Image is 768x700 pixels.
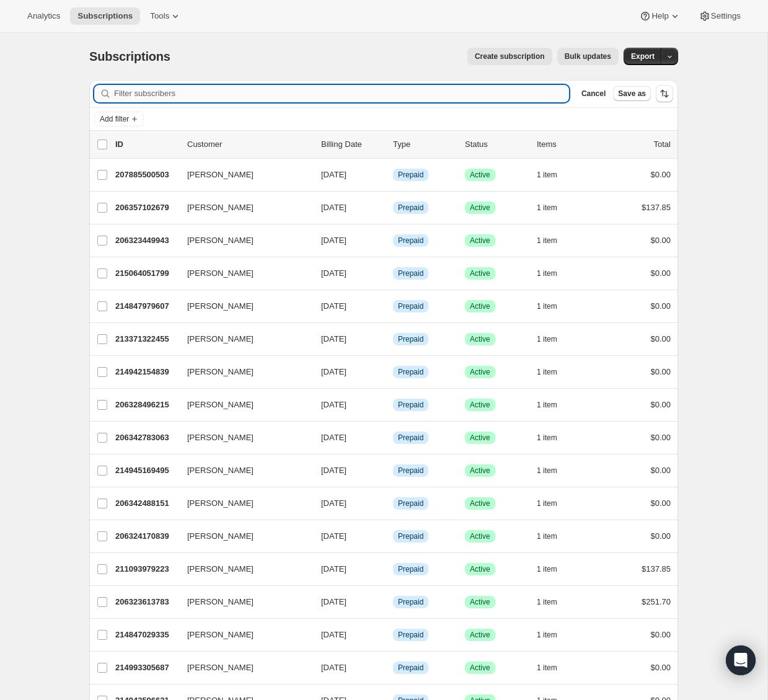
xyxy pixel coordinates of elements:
span: $137.85 [642,564,671,574]
span: 1 item [537,663,557,673]
span: Prepaid [398,301,423,311]
button: 1 item [537,560,571,578]
span: $0.00 [650,268,671,278]
span: Add filter [100,114,129,124]
span: Prepaid [398,466,423,476]
p: 213371322455 [115,333,177,345]
div: 214945169495[PERSON_NAME][DATE]InfoPrepaidSuccessActive1 item$0.00 [115,462,671,479]
span: Active [470,433,490,443]
span: [DATE] [321,663,346,672]
p: 206357102679 [115,202,177,214]
span: Active [470,597,490,607]
span: 1 item [537,531,557,541]
span: Active [470,663,490,673]
span: Analytics [27,11,60,21]
span: [DATE] [321,301,346,311]
span: [DATE] [321,498,346,508]
span: [DATE] [321,170,346,179]
button: [PERSON_NAME] [180,494,304,513]
span: Active [470,466,490,476]
span: $0.00 [650,498,671,508]
span: [DATE] [321,630,346,639]
span: 1 item [537,466,557,476]
button: [PERSON_NAME] [180,592,304,612]
button: 1 item [537,462,571,479]
span: $0.00 [650,367,671,376]
p: 206342783063 [115,432,177,444]
span: Prepaid [398,433,423,443]
button: [PERSON_NAME] [180,296,304,316]
p: 214847979607 [115,300,177,312]
button: [PERSON_NAME] [180,461,304,481]
button: Cancel [576,86,611,101]
span: $0.00 [650,334,671,343]
span: [PERSON_NAME] [187,267,254,280]
button: [PERSON_NAME] [180,526,304,546]
span: 1 item [537,433,557,443]
div: Open Intercom Messenger [726,645,756,675]
p: Total [654,138,671,151]
span: [DATE] [321,236,346,245]
span: Prepaid [398,597,423,607]
button: Analytics [20,7,68,25]
span: Prepaid [398,334,423,344]
div: 206357102679[PERSON_NAME][DATE]InfoPrepaidSuccessActive1 item$137.85 [115,199,671,216]
span: [DATE] [321,334,346,343]
div: 215064051799[PERSON_NAME][DATE]InfoPrepaidSuccessActive1 item$0.00 [115,265,671,282]
span: [DATE] [321,564,346,574]
div: 211093979223[PERSON_NAME][DATE]InfoPrepaidSuccessActive1 item$137.85 [115,560,671,578]
button: Sort the results [656,85,673,102]
span: [PERSON_NAME] [187,563,254,575]
p: 206342488151 [115,497,177,510]
div: Items [537,138,599,151]
button: [PERSON_NAME] [180,362,304,382]
span: [PERSON_NAME] [187,399,254,411]
span: [PERSON_NAME] [187,432,254,444]
span: Subscriptions [77,11,133,21]
span: Active [470,531,490,541]
span: Prepaid [398,400,423,410]
span: [PERSON_NAME] [187,234,254,247]
span: [PERSON_NAME] [187,464,254,477]
span: Active [470,400,490,410]
span: [DATE] [321,203,346,212]
span: 1 item [537,334,557,344]
button: 1 item [537,265,571,282]
span: Prepaid [398,564,423,574]
div: 206328496215[PERSON_NAME][DATE]InfoPrepaidSuccessActive1 item$0.00 [115,396,671,414]
span: Settings [711,11,741,21]
button: Bulk updates [557,48,619,65]
button: [PERSON_NAME] [180,264,304,283]
span: $0.00 [650,170,671,179]
span: 1 item [537,170,557,180]
span: Active [470,564,490,574]
p: ID [115,138,177,151]
p: 206323613783 [115,596,177,608]
button: Help [632,7,688,25]
span: Cancel [581,89,606,99]
span: 1 item [537,597,557,607]
span: [DATE] [321,597,346,606]
button: [PERSON_NAME] [180,428,304,448]
span: Active [470,498,490,508]
span: 1 item [537,400,557,410]
span: Prepaid [398,630,423,640]
span: Prepaid [398,531,423,541]
div: 206323449943[PERSON_NAME][DATE]InfoPrepaidSuccessActive1 item$0.00 [115,232,671,249]
span: $0.00 [650,466,671,475]
span: [PERSON_NAME] [187,169,254,181]
button: 1 item [537,495,571,512]
div: 206323613783[PERSON_NAME][DATE]InfoPrepaidSuccessActive1 item$251.70 [115,593,671,611]
span: $0.00 [650,400,671,409]
span: Prepaid [398,663,423,673]
span: 1 item [537,203,557,213]
button: Settings [691,7,748,25]
span: Active [470,334,490,344]
p: 214993305687 [115,662,177,674]
span: [PERSON_NAME] [187,497,254,510]
span: Active [470,301,490,311]
span: 1 item [537,498,557,508]
button: 1 item [537,330,571,348]
button: Tools [143,7,189,25]
button: [PERSON_NAME] [180,559,304,579]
